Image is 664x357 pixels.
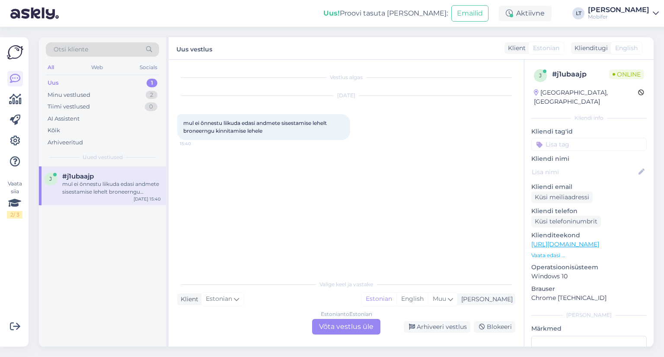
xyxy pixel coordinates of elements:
[531,284,647,293] p: Brauser
[531,272,647,281] p: Windows 10
[552,69,609,80] div: # j1ubaajp
[474,321,515,333] div: Blokeeri
[49,175,52,182] span: j
[531,138,647,151] input: Lisa tag
[7,211,22,219] div: 2 / 3
[177,280,515,288] div: Valige keel ja vastake
[531,240,599,248] a: [URL][DOMAIN_NAME]
[180,140,212,147] span: 15:40
[7,180,22,219] div: Vaata siia
[531,216,601,227] div: Küsi telefoninumbrit
[451,5,488,22] button: Emailid
[531,231,647,240] p: Klienditeekond
[458,295,513,304] div: [PERSON_NAME]
[504,44,526,53] div: Klient
[361,293,396,306] div: Estonian
[48,79,59,87] div: Uus
[48,138,83,147] div: Arhiveeritud
[531,207,647,216] p: Kliendi telefon
[531,191,593,203] div: Küsi meiliaadressi
[531,311,647,319] div: [PERSON_NAME]
[588,13,649,20] div: Mobifer
[62,180,161,196] div: mul ei õnnestu liikuda edasi andmete sisestamise lehelt broneerngu kinnitamise lehele
[145,102,157,111] div: 0
[433,295,446,303] span: Muu
[532,167,637,177] input: Lisa nimi
[48,102,90,111] div: Tiimi vestlused
[46,62,56,73] div: All
[48,91,90,99] div: Minu vestlused
[615,44,638,53] span: English
[396,293,428,306] div: English
[404,321,470,333] div: Arhiveeri vestlus
[177,295,198,304] div: Klient
[62,172,94,180] span: #j1ubaajp
[83,153,123,161] span: Uued vestlused
[531,263,647,272] p: Operatsioonisüsteem
[531,114,647,122] div: Kliendi info
[89,62,105,73] div: Web
[48,126,60,135] div: Kõik
[531,324,647,333] p: Märkmed
[183,120,328,134] span: mul ei õnnestu liikuda edasi andmete sisestamise lehelt broneerngu kinnitamise lehele
[539,72,542,79] span: j
[323,8,448,19] div: Proovi tasuta [PERSON_NAME]:
[323,9,340,17] b: Uus!
[312,319,380,335] div: Võta vestlus üle
[147,79,157,87] div: 1
[531,293,647,303] p: Chrome [TECHNICAL_ID]
[176,42,212,54] label: Uus vestlus
[146,91,157,99] div: 2
[531,127,647,136] p: Kliendi tag'id
[533,44,559,53] span: Estonian
[572,7,584,19] div: LT
[54,45,88,54] span: Otsi kliente
[206,294,232,304] span: Estonian
[48,115,80,123] div: AI Assistent
[588,6,649,13] div: [PERSON_NAME]
[531,154,647,163] p: Kliendi nimi
[321,310,372,318] div: Estonian to Estonian
[571,44,608,53] div: Klienditugi
[588,6,659,20] a: [PERSON_NAME]Mobifer
[134,196,161,202] div: [DATE] 15:40
[7,44,23,61] img: Askly Logo
[609,70,644,79] span: Online
[531,182,647,191] p: Kliendi email
[531,252,647,259] p: Vaata edasi ...
[177,92,515,99] div: [DATE]
[499,6,552,21] div: Aktiivne
[138,62,159,73] div: Socials
[177,73,515,81] div: Vestlus algas
[534,88,638,106] div: [GEOGRAPHIC_DATA], [GEOGRAPHIC_DATA]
